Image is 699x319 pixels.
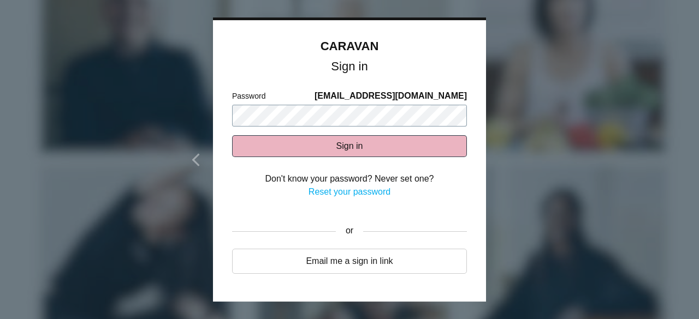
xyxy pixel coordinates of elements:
[336,218,363,245] div: or
[232,62,467,71] h1: Sign in
[321,39,379,53] a: CARAVAN
[232,172,467,185] div: Don't know your password? Never set one?
[232,249,467,274] a: Email me a sign in link
[232,91,265,102] label: Password
[309,187,390,196] a: Reset your password
[315,89,467,103] span: [EMAIL_ADDRESS][DOMAIN_NAME]
[232,135,467,157] button: Sign in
